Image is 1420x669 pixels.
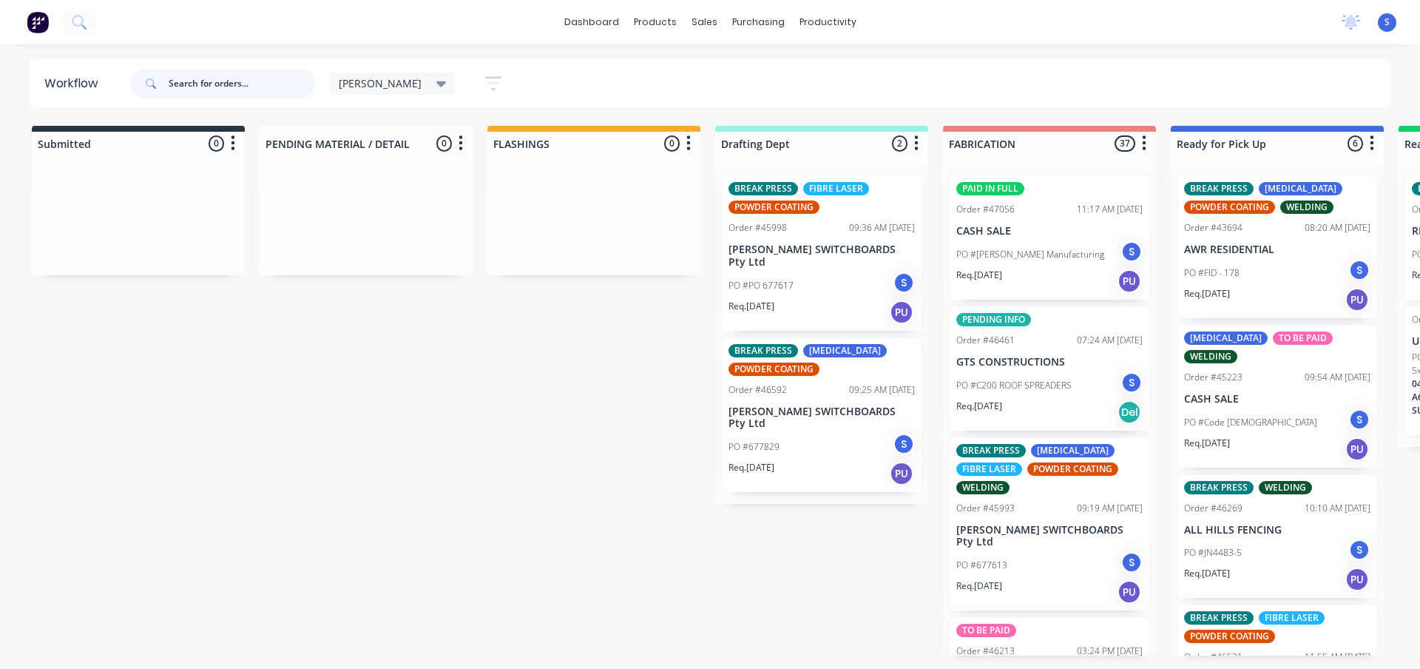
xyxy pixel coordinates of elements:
[728,243,915,269] p: [PERSON_NAME] SWITCHBOARDS Pty Ltd
[956,444,1026,457] div: BREAK PRESS
[956,481,1010,494] div: WELDING
[1184,266,1240,280] p: PO #FID - 178
[956,313,1031,326] div: PENDING INFO
[1027,463,1118,476] div: POWDER COATING
[1345,568,1369,591] div: PU
[1077,203,1143,216] div: 11:17 AM [DATE]
[728,221,787,235] div: Order #45998
[956,334,1015,347] div: Order #46461
[1184,650,1242,664] div: Order #46531
[1305,371,1370,384] div: 09:54 AM [DATE]
[1348,409,1370,431] div: S
[1345,288,1369,312] div: PU
[1348,259,1370,281] div: S
[803,182,869,195] div: FIBRE LASER
[803,344,887,357] div: [MEDICAL_DATA]
[956,248,1104,261] p: PO #[PERSON_NAME] Manufacturing
[1184,221,1242,235] div: Order #43694
[1384,16,1390,29] span: S
[890,300,913,324] div: PU
[1184,243,1370,256] p: AWR RESIDENTIAL
[1184,201,1275,214] div: POWDER COATING
[956,645,1015,658] div: Order #46213
[956,269,1002,282] p: Req. [DATE]
[1348,539,1370,561] div: S
[1120,241,1143,263] div: S
[956,356,1143,369] p: GTS CONSTRUCTIONS
[1184,546,1242,559] p: PO #JN4483-5
[27,11,49,33] img: Factory
[1184,481,1254,494] div: BREAK PRESS
[1118,580,1141,604] div: PU
[956,379,1072,392] p: PO #C200 ROOF SPREADERS
[728,201,819,214] div: POWDER COATING
[557,11,626,33] a: dashboard
[950,176,1149,300] div: PAID IN FULLOrder #4705611:17 AM [DATE]CASH SALEPO #[PERSON_NAME] ManufacturingSReq.[DATE]PU
[1184,393,1370,406] p: CASH SALE
[1178,475,1376,599] div: BREAK PRESSWELDINGOrder #4626910:10 AM [DATE]ALL HILLS FENCINGPO #JN4483-5SReq.[DATE]PU
[956,524,1143,549] p: [PERSON_NAME] SWITCHBOARDS Pty Ltd
[1120,372,1143,394] div: S
[1305,650,1370,664] div: 11:55 AM [DATE]
[339,75,422,91] span: [PERSON_NAME]
[1184,611,1254,625] div: BREAK PRESS
[893,433,915,455] div: S
[956,225,1143,238] p: CASH SALE
[792,11,864,33] div: productivity
[849,383,915,397] div: 09:25 AM [DATE]
[956,559,1007,572] p: PO #677613
[728,461,774,474] p: Req. [DATE]
[728,182,798,195] div: BREAK PRESS
[950,438,1149,611] div: BREAK PRESS[MEDICAL_DATA]FIBRE LASERPOWDER COATINGWELDINGOrder #4599309:19 AM [DATE][PERSON_NAME]...
[1305,221,1370,235] div: 08:20 AM [DATE]
[1184,437,1230,450] p: Req. [DATE]
[1305,502,1370,515] div: 10:10 AM [DATE]
[1178,326,1376,468] div: [MEDICAL_DATA]TO BE PAIDWELDINGOrder #4522309:54 AM [DATE]CASH SALEPO #Code [DEMOGRAPHIC_DATA]SRe...
[1031,444,1115,457] div: [MEDICAL_DATA]
[44,75,105,93] div: Workflow
[169,69,315,98] input: Search for orders...
[728,279,794,292] p: PO #PO 677617
[956,203,1015,216] div: Order #47056
[1273,332,1333,345] div: TO BE PAID
[956,463,1022,476] div: FIBRE LASER
[723,176,921,331] div: BREAK PRESSFIBRE LASERPOWDER COATINGOrder #4599809:36 AM [DATE][PERSON_NAME] SWITCHBOARDS Pty Ltd...
[684,11,725,33] div: sales
[1259,182,1342,195] div: [MEDICAL_DATA]
[956,624,1016,637] div: TO BE PAID
[728,440,780,454] p: PO #677829
[1184,332,1268,345] div: [MEDICAL_DATA]
[1184,567,1230,580] p: Req. [DATE]
[1118,400,1141,424] div: Del
[723,338,921,493] div: BREAK PRESS[MEDICAL_DATA]POWDER COATINGOrder #4659209:25 AM [DATE][PERSON_NAME] SWITCHBOARDS Pty ...
[1184,287,1230,300] p: Req. [DATE]
[728,383,787,397] div: Order #46592
[1077,502,1143,515] div: 09:19 AM [DATE]
[1184,630,1275,643] div: POWDER COATING
[956,579,1002,593] p: Req. [DATE]
[956,400,1002,413] p: Req. [DATE]
[1184,416,1317,429] p: PO #Code [DEMOGRAPHIC_DATA]
[1259,611,1325,625] div: FIBRE LASER
[1118,269,1141,293] div: PU
[1077,645,1143,658] div: 03:24 PM [DATE]
[1280,201,1333,214] div: WELDING
[1184,524,1370,537] p: ALL HILLS FENCING
[725,11,792,33] div: purchasing
[1184,350,1237,363] div: WELDING
[1259,481,1312,494] div: WELDING
[956,182,1024,195] div: PAID IN FULL
[1120,551,1143,574] div: S
[1077,334,1143,347] div: 07:24 AM [DATE]
[1184,182,1254,195] div: BREAK PRESS
[956,502,1015,515] div: Order #45993
[950,307,1149,431] div: PENDING INFOOrder #4646107:24 AM [DATE]GTS CONSTRUCTIONSPO #C200 ROOF SPREADERSSReq.[DATE]Del
[1178,176,1376,318] div: BREAK PRESS[MEDICAL_DATA]POWDER COATINGWELDINGOrder #4369408:20 AM [DATE]AWR RESIDENTIALPO #FID -...
[1184,502,1242,515] div: Order #46269
[890,462,913,485] div: PU
[1345,437,1369,461] div: PU
[893,272,915,294] div: S
[728,300,774,313] p: Req. [DATE]
[728,363,819,376] div: POWDER COATING
[728,344,798,357] div: BREAK PRESS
